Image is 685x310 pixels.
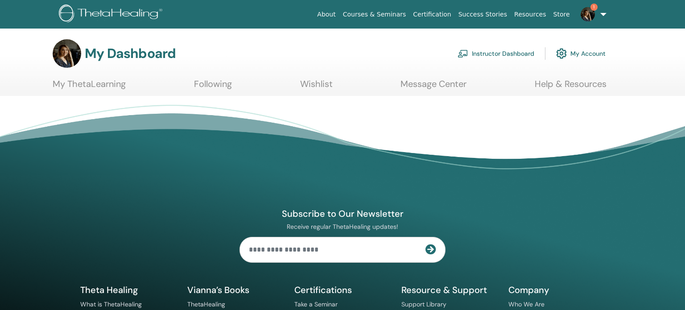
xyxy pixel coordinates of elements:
a: Following [194,79,232,96]
a: About [314,6,339,23]
h5: Company [508,284,605,296]
h5: Theta Healing [80,284,177,296]
h5: Resource & Support [401,284,498,296]
a: Courses & Seminars [339,6,410,23]
a: Wishlist [300,79,333,96]
a: Help & Resources [535,79,607,96]
h4: Subscribe to Our Newsletter [239,208,446,219]
a: Instructor Dashboard [458,44,534,63]
a: Message Center [400,79,466,96]
a: ThetaHealing [187,300,225,308]
a: Store [550,6,574,23]
h5: Certifications [294,284,391,296]
img: cog.svg [556,46,567,61]
a: Support Library [401,300,446,308]
h3: My Dashboard [85,45,176,62]
a: Resources [511,6,550,23]
img: chalkboard-teacher.svg [458,50,468,58]
a: My ThetaLearning [53,79,126,96]
span: 1 [590,4,598,11]
h5: Vianna’s Books [187,284,284,296]
a: My Account [556,44,606,63]
p: Receive regular ThetaHealing updates! [239,223,446,231]
img: default.jpg [581,7,595,21]
a: Take a Seminar [294,300,338,308]
img: logo.png [59,4,165,25]
a: What is ThetaHealing [80,300,142,308]
a: Success Stories [455,6,511,23]
img: default.jpg [53,39,81,68]
a: Certification [409,6,454,23]
a: Who We Are [508,300,545,308]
